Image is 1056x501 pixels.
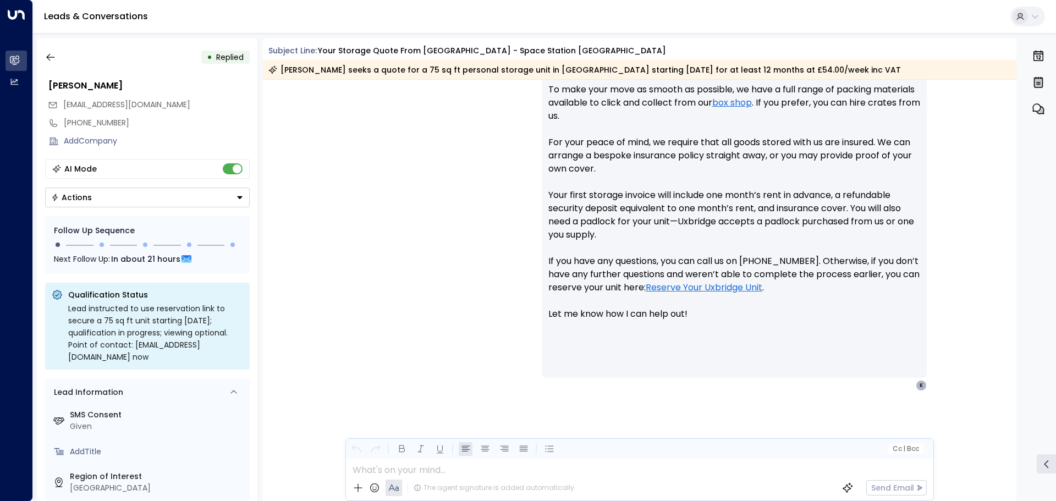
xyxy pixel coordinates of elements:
[54,253,241,265] div: Next Follow Up:
[268,64,901,75] div: [PERSON_NAME] seeks a quote for a 75 sq ft personal storage unit in [GEOGRAPHIC_DATA] starting [D...
[63,99,190,111] span: KIRANSAVJANI@GMAIL.COM
[888,444,923,454] button: Cc|Bcc
[45,188,250,207] div: Button group with a nested menu
[414,483,574,493] div: The agent signature is added automatically
[268,45,317,56] span: Subject Line:
[63,99,190,110] span: [EMAIL_ADDRESS][DOMAIN_NAME]
[892,445,919,453] span: Cc Bcc
[50,387,123,398] div: Lead Information
[68,302,243,363] div: Lead instructed to use reservation link to secure a 75 sq ft unit starting [DATE]; qualification ...
[70,471,245,482] label: Region of Interest
[216,52,244,63] span: Replied
[916,380,927,391] div: K
[70,446,245,458] div: AddTitle
[369,442,382,456] button: Redo
[64,163,97,174] div: AI Mode
[70,409,245,421] label: SMS Consent
[45,188,250,207] button: Actions
[70,421,245,432] div: Given
[111,253,180,265] span: In about 21 hours
[48,79,250,92] div: [PERSON_NAME]
[207,47,212,67] div: •
[712,96,752,109] a: box shop
[646,281,762,294] a: Reserve Your Uxbridge Unit
[64,117,250,129] div: [PHONE_NUMBER]
[349,442,363,456] button: Undo
[64,135,250,147] div: AddCompany
[68,289,243,300] p: Qualification Status
[70,482,245,494] div: [GEOGRAPHIC_DATA]
[903,445,905,453] span: |
[54,225,241,236] div: Follow Up Sequence
[51,192,92,202] div: Actions
[318,45,666,57] div: Your storage quote from [GEOGRAPHIC_DATA] - Space Station [GEOGRAPHIC_DATA]
[44,10,148,23] a: Leads & Conversations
